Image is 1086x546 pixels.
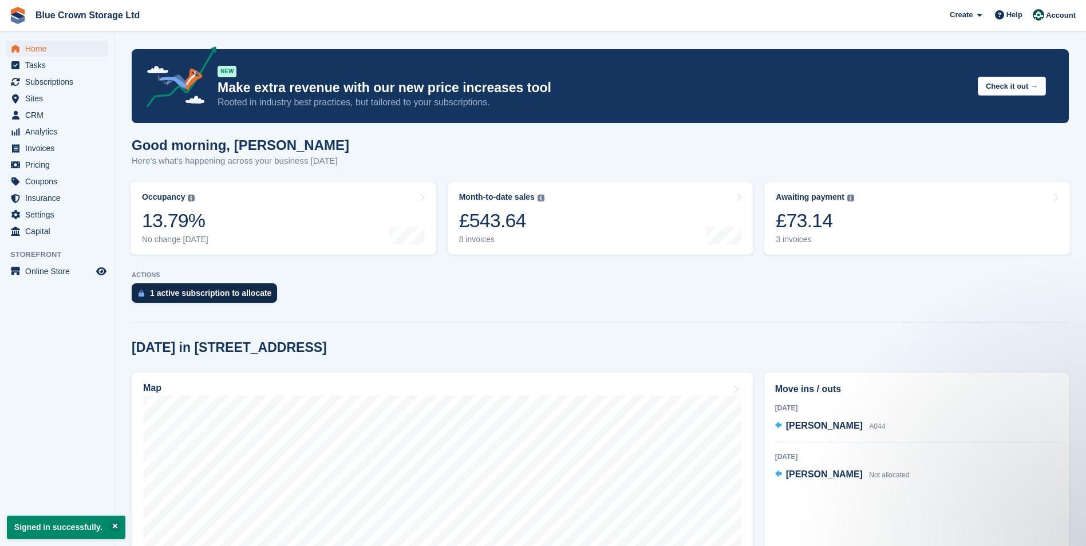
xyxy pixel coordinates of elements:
span: Home [25,41,94,57]
a: menu [6,90,108,106]
div: 8 invoices [459,235,544,244]
a: menu [6,157,108,173]
img: icon-info-grey-7440780725fd019a000dd9b08b2336e03edf1995a4989e88bcd33f0948082b44.svg [538,195,544,201]
div: 13.79% [142,209,208,232]
a: menu [6,190,108,206]
span: Storefront [10,249,114,260]
a: Preview store [94,264,108,278]
img: stora-icon-8386f47178a22dfd0bd8f6a31ec36ba5ce8667c1dd55bd0f319d3a0aa187defe.svg [9,7,26,24]
span: [PERSON_NAME] [786,421,863,430]
p: Signed in successfully. [7,516,125,539]
span: Analytics [25,124,94,140]
span: Invoices [25,140,94,156]
span: Online Store [25,263,94,279]
span: Coupons [25,173,94,189]
span: CRM [25,107,94,123]
p: Here's what's happening across your business [DATE] [132,155,349,168]
p: ACTIONS [132,271,1069,279]
img: icon-info-grey-7440780725fd019a000dd9b08b2336e03edf1995a4989e88bcd33f0948082b44.svg [847,195,854,201]
a: menu [6,107,108,123]
div: Awaiting payment [776,192,844,202]
img: active_subscription_to_allocate_icon-d502201f5373d7db506a760aba3b589e785aa758c864c3986d89f69b8ff3... [139,290,144,297]
a: [PERSON_NAME] Not allocated [775,468,910,482]
a: Blue Crown Storage Ltd [31,6,144,25]
span: Help [1006,9,1022,21]
div: £73.14 [776,209,854,232]
a: menu [6,74,108,90]
span: Settings [25,207,94,223]
span: Tasks [25,57,94,73]
div: Month-to-date sales [459,192,535,202]
a: menu [6,173,108,189]
a: Occupancy 13.79% No change [DATE] [131,182,436,255]
div: Occupancy [142,192,185,202]
span: Sites [25,90,94,106]
span: Subscriptions [25,74,94,90]
button: Check it out → [978,77,1046,96]
p: Make extra revenue with our new price increases tool [218,80,969,96]
div: [DATE] [775,452,1058,462]
span: [PERSON_NAME] [786,469,863,479]
a: menu [6,124,108,140]
span: Capital [25,223,94,239]
div: £543.64 [459,209,544,232]
h1: Good morning, [PERSON_NAME] [132,137,349,153]
div: No change [DATE] [142,235,208,244]
img: price-adjustments-announcement-icon-8257ccfd72463d97f412b2fc003d46551f7dbcb40ab6d574587a9cd5c0d94... [137,46,217,112]
span: Insurance [25,190,94,206]
a: Month-to-date sales £543.64 8 invoices [448,182,753,255]
h2: Move ins / outs [775,382,1058,396]
img: icon-info-grey-7440780725fd019a000dd9b08b2336e03edf1995a4989e88bcd33f0948082b44.svg [188,195,195,201]
span: Create [950,9,973,21]
span: A044 [869,422,885,430]
span: Account [1046,10,1076,21]
a: Awaiting payment £73.14 3 invoices [764,182,1070,255]
a: [PERSON_NAME] A044 [775,419,886,434]
span: Not allocated [869,471,909,479]
div: 3 invoices [776,235,854,244]
h2: Map [143,383,161,393]
h2: [DATE] in [STREET_ADDRESS] [132,340,327,355]
a: menu [6,140,108,156]
a: menu [6,207,108,223]
div: NEW [218,66,236,77]
span: Pricing [25,157,94,173]
a: menu [6,263,108,279]
div: [DATE] [775,403,1058,413]
a: menu [6,41,108,57]
a: 1 active subscription to allocate [132,283,283,308]
a: menu [6,223,108,239]
a: menu [6,57,108,73]
div: 1 active subscription to allocate [150,288,271,298]
p: Rooted in industry best practices, but tailored to your subscriptions. [218,96,969,109]
img: John Marshall [1033,9,1044,21]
